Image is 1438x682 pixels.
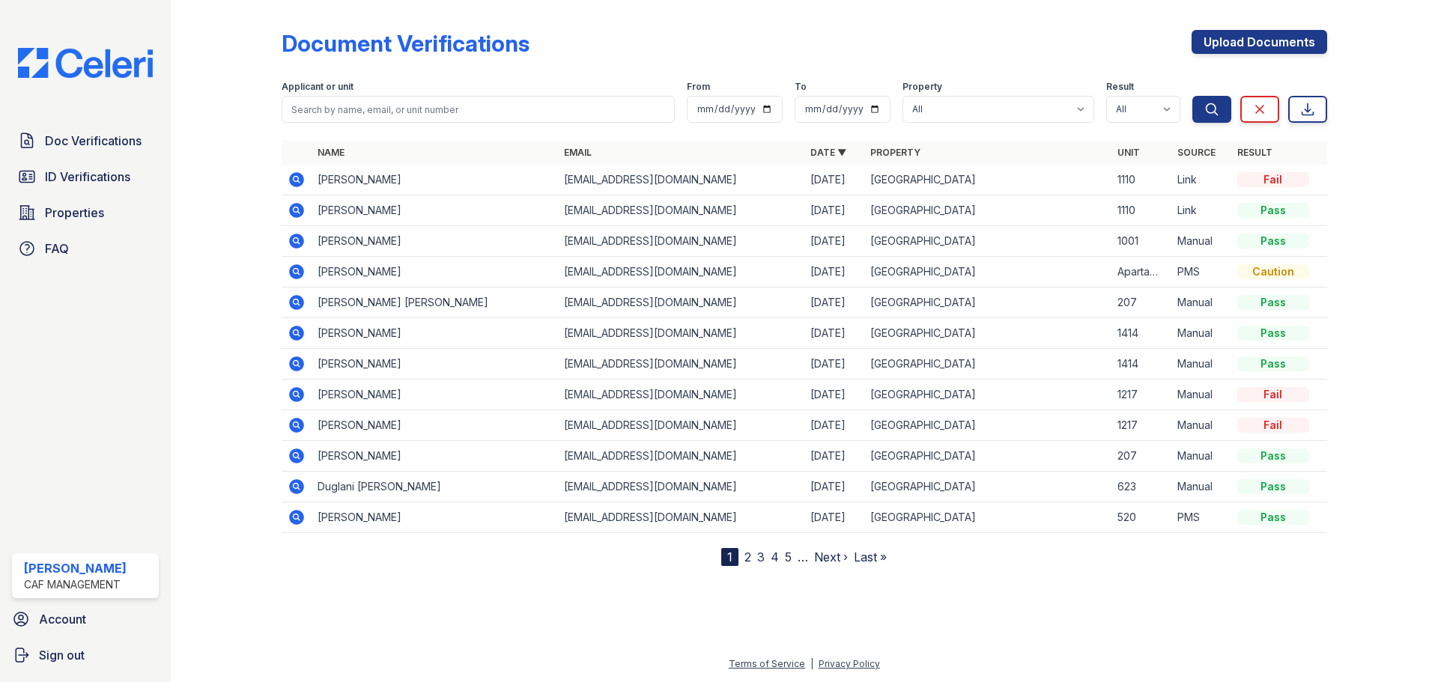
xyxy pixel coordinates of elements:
[854,549,887,564] a: Last »
[1171,257,1231,287] td: PMS
[6,640,165,670] button: Sign out
[1111,410,1171,441] td: 1217
[810,658,813,669] div: |
[798,548,808,566] span: …
[870,147,920,158] a: Property
[771,549,779,564] a: 4
[1237,387,1309,402] div: Fail
[1106,81,1134,93] label: Result
[12,198,159,228] a: Properties
[804,195,864,226] td: [DATE]
[12,162,159,192] a: ID Verifications
[864,441,1111,472] td: [GEOGRAPHIC_DATA]
[282,81,354,93] label: Applicant or unit
[558,226,804,257] td: [EMAIL_ADDRESS][DOMAIN_NAME]
[1237,510,1309,525] div: Pass
[1171,349,1231,380] td: Manual
[819,658,880,669] a: Privacy Policy
[721,548,738,566] div: 1
[864,410,1111,441] td: [GEOGRAPHIC_DATA]
[39,646,85,664] span: Sign out
[312,195,558,226] td: [PERSON_NAME]
[558,349,804,380] td: [EMAIL_ADDRESS][DOMAIN_NAME]
[312,380,558,410] td: [PERSON_NAME]
[804,380,864,410] td: [DATE]
[795,81,807,93] label: To
[864,472,1111,502] td: [GEOGRAPHIC_DATA]
[1111,287,1171,318] td: 207
[45,204,104,222] span: Properties
[45,132,142,150] span: Doc Verifications
[312,502,558,533] td: [PERSON_NAME]
[1237,479,1309,494] div: Pass
[1117,147,1140,158] a: Unit
[1237,448,1309,463] div: Pass
[1111,318,1171,349] td: 1414
[1237,172,1309,187] div: Fail
[39,610,86,628] span: Account
[1171,380,1231,410] td: Manual
[1171,318,1231,349] td: Manual
[282,96,675,123] input: Search by name, email, or unit number
[1171,195,1231,226] td: Link
[312,349,558,380] td: [PERSON_NAME]
[558,287,804,318] td: [EMAIL_ADDRESS][DOMAIN_NAME]
[558,472,804,502] td: [EMAIL_ADDRESS][DOMAIN_NAME]
[864,380,1111,410] td: [GEOGRAPHIC_DATA]
[6,48,165,78] img: CE_Logo_Blue-a8612792a0a2168367f1c8372b55b34899dd931a85d93a1a3d3e32e68fde9ad4.png
[45,168,130,186] span: ID Verifications
[312,472,558,502] td: Duglani [PERSON_NAME]
[1237,203,1309,218] div: Pass
[1111,349,1171,380] td: 1414
[1111,165,1171,195] td: 1110
[558,410,804,441] td: [EMAIL_ADDRESS][DOMAIN_NAME]
[804,502,864,533] td: [DATE]
[785,549,792,564] a: 5
[804,226,864,257] td: [DATE]
[804,349,864,380] td: [DATE]
[864,257,1111,287] td: [GEOGRAPHIC_DATA]
[864,318,1111,349] td: [GEOGRAPHIC_DATA]
[810,147,846,158] a: Date ▼
[564,147,592,158] a: Email
[864,226,1111,257] td: [GEOGRAPHIC_DATA]
[864,195,1111,226] td: [GEOGRAPHIC_DATA]
[1171,287,1231,318] td: Manual
[1171,410,1231,441] td: Manual
[312,410,558,441] td: [PERSON_NAME]
[1111,195,1171,226] td: 1110
[1111,472,1171,502] td: 623
[1177,147,1216,158] a: Source
[804,318,864,349] td: [DATE]
[6,604,165,634] a: Account
[864,502,1111,533] td: [GEOGRAPHIC_DATA]
[558,165,804,195] td: [EMAIL_ADDRESS][DOMAIN_NAME]
[312,287,558,318] td: [PERSON_NAME] [PERSON_NAME]
[804,165,864,195] td: [DATE]
[312,318,558,349] td: [PERSON_NAME]
[1237,234,1309,249] div: Pass
[312,165,558,195] td: [PERSON_NAME]
[24,577,127,592] div: CAF Management
[558,195,804,226] td: [EMAIL_ADDRESS][DOMAIN_NAME]
[757,549,765,564] a: 3
[1237,356,1309,371] div: Pass
[1111,502,1171,533] td: 520
[312,441,558,472] td: [PERSON_NAME]
[558,380,804,410] td: [EMAIL_ADDRESS][DOMAIN_NAME]
[24,559,127,577] div: [PERSON_NAME]
[45,240,69,258] span: FAQ
[864,349,1111,380] td: [GEOGRAPHIC_DATA]
[814,549,848,564] a: Next ›
[729,658,805,669] a: Terms of Service
[1237,264,1309,279] div: Caution
[1171,441,1231,472] td: Manual
[804,441,864,472] td: [DATE]
[1237,418,1309,433] div: Fail
[1111,380,1171,410] td: 1217
[804,257,864,287] td: [DATE]
[312,257,558,287] td: [PERSON_NAME]
[1111,257,1171,287] td: Apartamento 1231
[318,147,345,158] a: Name
[1237,147,1272,158] a: Result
